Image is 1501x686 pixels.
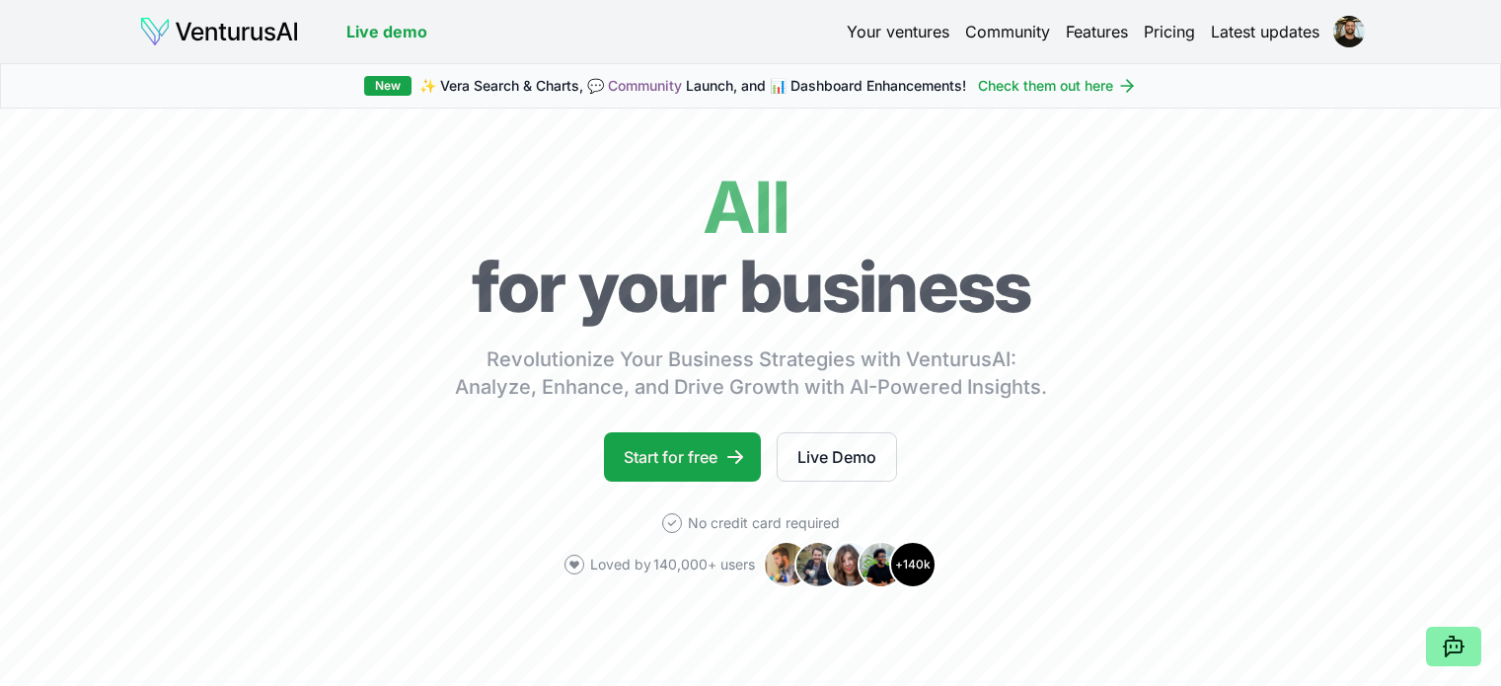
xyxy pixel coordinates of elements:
[978,76,1137,96] a: Check them out here
[608,77,682,94] a: Community
[419,76,966,96] span: ✨ Vera Search & Charts, 💬 Launch, and 📊 Dashboard Enhancements!
[858,541,905,588] img: Avatar 4
[1066,20,1128,43] a: Features
[777,432,897,482] a: Live Demo
[847,20,949,43] a: Your ventures
[1211,20,1319,43] a: Latest updates
[139,16,299,47] img: logo
[826,541,873,588] img: Avatar 3
[346,20,427,43] a: Live demo
[965,20,1050,43] a: Community
[763,541,810,588] img: Avatar 1
[1144,20,1195,43] a: Pricing
[604,432,761,482] a: Start for free
[364,76,412,96] div: New
[794,541,842,588] img: Avatar 2
[1333,16,1365,47] img: ACg8ocKsdKAdh3sdePN6zVOf2d9uzfcsF8ZBLb8va-pBtfONqmxGsYgx=s96-c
